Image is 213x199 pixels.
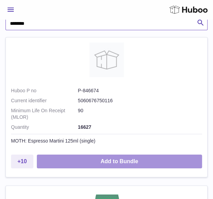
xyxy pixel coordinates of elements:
dt: Huboo P no [11,87,78,94]
button: +10 [11,155,33,169]
td: 16627 [11,124,202,134]
button: Add to Bundle [37,155,202,169]
dt: Minimum Life On Receipt (MLOR) [11,107,78,121]
td: MOTH: Espresso Martini 125ml (single) [11,134,202,148]
strong: Quantity [11,124,78,130]
img: MOTH: Espresso Martini 125ml (single) [89,43,124,77]
dt: Current identifier [11,97,78,104]
dd: P-846674 [78,87,202,94]
dd: 5060676750116 [78,97,202,104]
dd: 90 [78,107,202,121]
